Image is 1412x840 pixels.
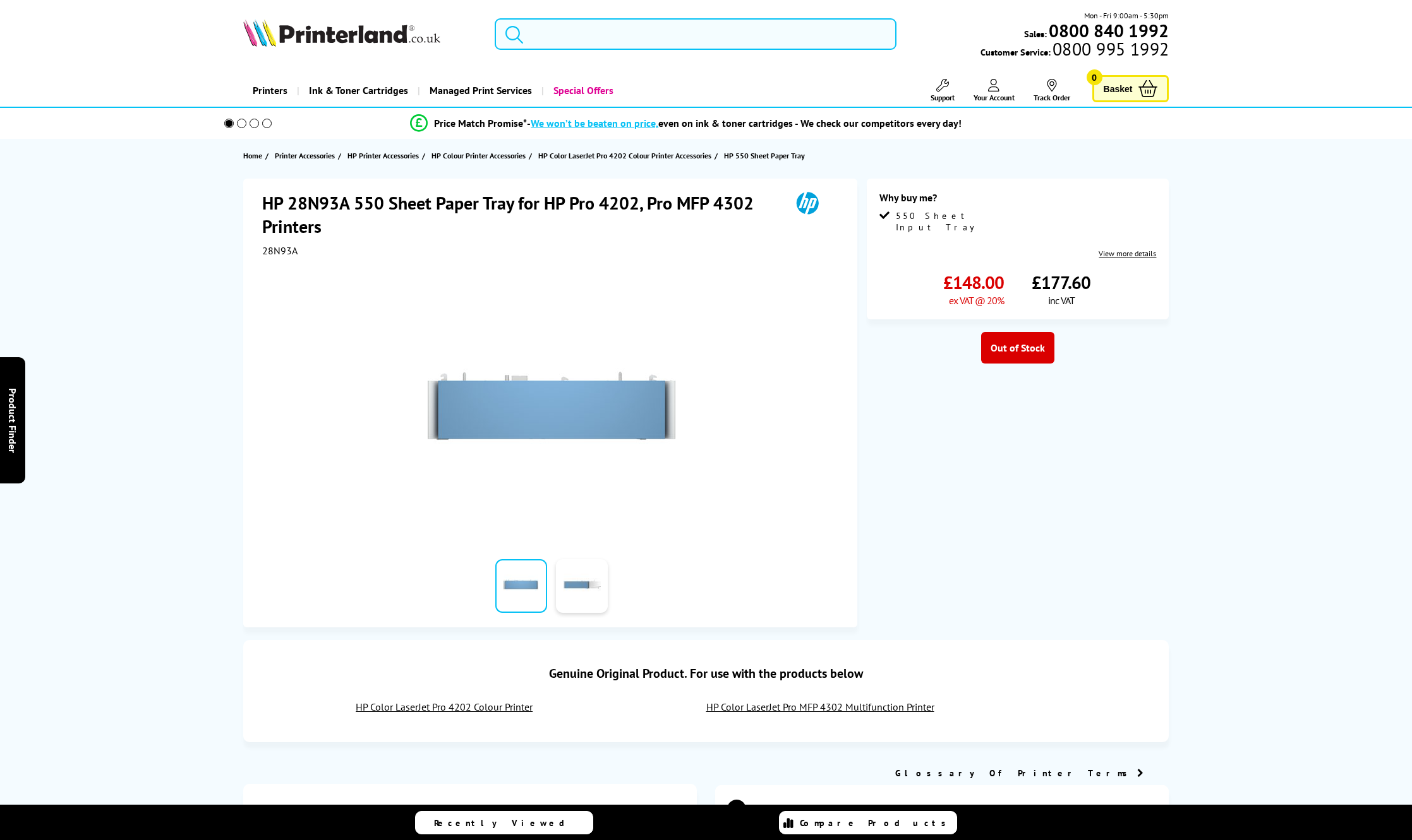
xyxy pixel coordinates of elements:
span: inc VAT [1048,294,1075,307]
span: HP Printer Accessories [347,149,419,162]
a: Basket 0 [1092,75,1169,102]
img: HP [778,191,836,215]
span: £177.60 [1032,271,1090,294]
a: HP Color LaserJet Pro MFP 4302 Multifunction Printer [706,701,934,713]
li: modal_Promise [207,112,1166,134]
a: Support [931,79,955,102]
a: View more details [1099,249,1156,258]
span: Compare Products [800,817,953,829]
span: We won’t be beaten on price, [531,117,658,129]
img: Printerland Logo [243,19,440,47]
h1: HP 28N93A 550 Sheet Paper Tray for HP Pro 4202, Pro MFP 4302 Printers [262,191,778,238]
span: 28N93A [262,244,298,257]
a: HP Colour Printer Accessories [431,149,529,162]
a: Glossary Of Printer Terms [895,767,1143,779]
span: ex VAT @ 20% [949,294,1004,307]
span: Recently Viewed [434,817,577,829]
div: Out of Stock [981,332,1054,364]
span: 0800 995 1992 [1051,43,1169,55]
span: HP 550 Sheet Paper Tray [724,151,805,160]
span: 550 Sheet Input Tray [896,210,1015,233]
span: Sales: [1024,28,1047,40]
a: Special Offers [541,74,623,107]
a: Printers [243,74,297,107]
span: HP Color LaserJet Pro 4202 Colour Printer Accessories [538,149,711,162]
span: Basket [1104,80,1133,97]
span: 0 [1087,69,1102,85]
a: Home [243,149,265,162]
a: HP Printer Accessories [347,149,422,162]
img: HP 28N93A 550 Sheet Paper Tray [428,282,675,529]
a: Ink & Toner Cartridges [297,74,418,107]
a: HP Color LaserJet Pro 4202 Colour Printer [356,701,533,713]
span: Media Handling [727,786,1157,833]
span: Price Match Promise* [434,117,527,129]
a: Managed Print Services [418,74,541,107]
span: £148.00 [943,271,1004,294]
span: Mon - Fri 9:00am - 5:30pm [1084,9,1169,21]
a: 0800 840 1992 [1047,25,1169,37]
span: Home [243,149,262,162]
a: Compare Products [779,811,957,834]
a: Printerland Logo [243,19,480,49]
span: Printer Accessories [275,149,335,162]
span: Customer Service: [981,43,1169,58]
a: Your Account [974,79,1015,102]
span: HP Colour Printer Accessories [431,149,526,162]
span: Your Account [974,93,1015,102]
a: HP Color LaserJet Pro 4202 Colour Printer Accessories [538,149,715,162]
a: Recently Viewed [415,811,593,834]
div: Genuine Original Product. For use with the products below [256,653,1157,694]
div: - even on ink & toner cartridges - We check our competitors every day! [527,117,962,129]
span: Support [931,93,955,102]
span: Product Finder [6,387,19,453]
div: Why buy me? [879,191,1157,210]
a: Track Order [1034,79,1070,102]
b: 0800 840 1992 [1049,19,1169,42]
a: Printer Accessories [275,149,338,162]
span: Ink & Toner Cartridges [309,74,408,107]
